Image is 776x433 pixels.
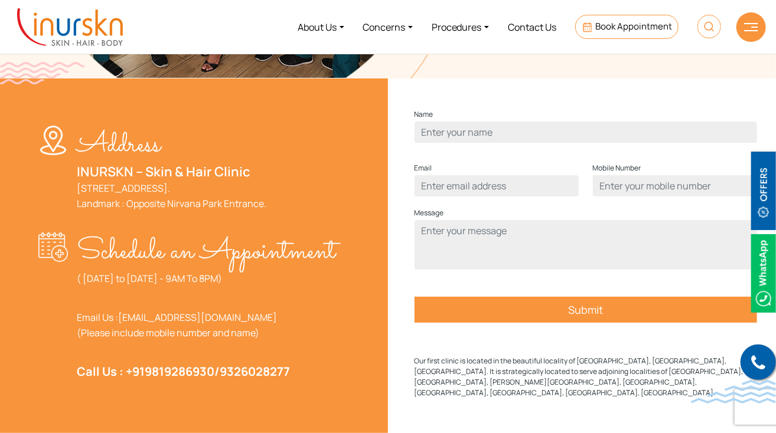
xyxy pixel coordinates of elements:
[415,107,757,346] form: Contact form
[77,363,290,379] strong: Call Us : +91 /
[77,271,335,286] p: ( [DATE] to [DATE] - 9AM To 8PM)
[422,5,498,49] a: Procedures
[751,152,776,230] img: offerBt
[415,297,757,323] input: Submit
[415,122,757,143] input: Enter your name
[38,232,77,262] img: appointment-w
[289,5,354,49] a: About Us
[77,310,335,340] p: Email Us : (Please include mobile number and name)
[415,356,757,398] p: Our first clinic is located in the beautiful locality of [GEOGRAPHIC_DATA], [GEOGRAPHIC_DATA], [G...
[697,15,721,38] img: HeaderSearch
[415,107,433,122] label: Name
[415,175,579,196] input: Enter email address
[354,5,422,49] a: Concerns
[691,380,776,404] img: bluewave
[145,363,214,379] a: 9819286930
[77,232,335,271] p: Schedule an Appointment
[77,126,266,164] p: Address
[498,5,566,49] a: Contact Us
[77,182,266,210] a: [STREET_ADDRESS].Landmark : Opposite Nirvana Park Entrance.
[593,161,641,175] label: Mobile Number
[593,175,757,196] input: Enter your mobile number
[575,15,679,39] a: Book Appointment
[77,163,250,181] a: INURSKN – Skin & Hair Clinic
[38,126,77,155] img: location-w
[595,20,672,32] span: Book Appointment
[415,161,432,175] label: Email
[415,206,444,220] label: Message
[751,266,776,279] a: Whatsappicon
[751,234,776,313] img: Whatsappicon
[744,23,758,31] img: hamLine.svg
[752,412,761,421] img: up-blue-arrow.svg
[17,8,123,46] img: inurskn-logo
[118,311,277,324] a: [EMAIL_ADDRESS][DOMAIN_NAME]
[220,363,290,379] a: 9326028277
